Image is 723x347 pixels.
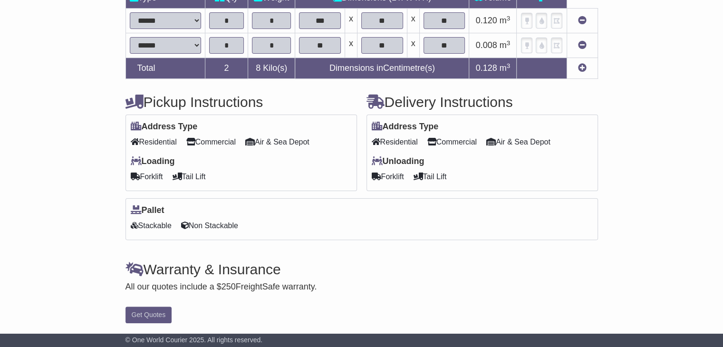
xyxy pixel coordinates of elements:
[222,282,236,291] span: 250
[131,169,163,184] span: Forklift
[345,33,357,58] td: x
[125,94,357,110] h4: Pickup Instructions
[248,58,295,79] td: Kilo(s)
[476,16,497,25] span: 0.120
[414,169,447,184] span: Tail Lift
[407,33,419,58] td: x
[181,218,238,233] span: Non Stackable
[125,282,598,292] div: All our quotes include a $ FreightSafe warranty.
[372,122,439,132] label: Address Type
[131,156,175,167] label: Loading
[173,169,206,184] span: Tail Lift
[372,156,424,167] label: Unloading
[131,135,177,149] span: Residential
[578,16,587,25] a: Remove this item
[507,15,511,22] sup: 3
[500,40,511,50] span: m
[476,63,497,73] span: 0.128
[372,169,404,184] span: Forklift
[131,122,198,132] label: Address Type
[507,39,511,47] sup: 3
[366,94,598,110] h4: Delivery Instructions
[245,135,309,149] span: Air & Sea Depot
[131,218,172,233] span: Stackable
[125,307,172,323] button: Get Quotes
[507,62,511,69] sup: 3
[407,9,419,33] td: x
[372,135,418,149] span: Residential
[427,135,477,149] span: Commercial
[476,40,497,50] span: 0.008
[500,63,511,73] span: m
[205,58,248,79] td: 2
[125,261,598,277] h4: Warranty & Insurance
[256,63,260,73] span: 8
[578,63,587,73] a: Add new item
[125,336,263,344] span: © One World Courier 2025. All rights reserved.
[500,16,511,25] span: m
[186,135,236,149] span: Commercial
[486,135,550,149] span: Air & Sea Depot
[131,205,164,216] label: Pallet
[295,58,469,79] td: Dimensions in Centimetre(s)
[345,9,357,33] td: x
[578,40,587,50] a: Remove this item
[125,58,205,79] td: Total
